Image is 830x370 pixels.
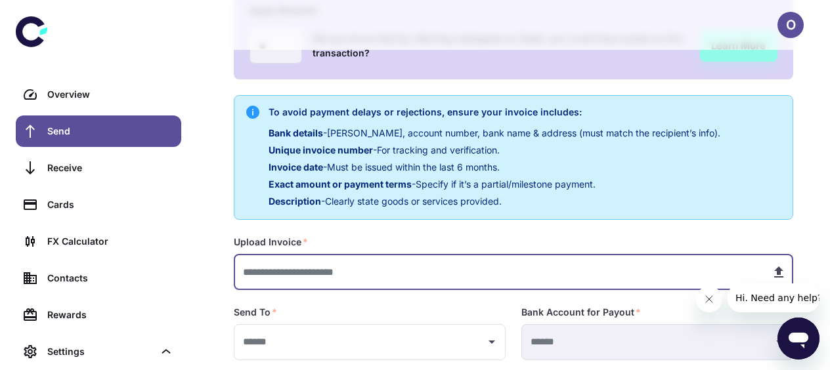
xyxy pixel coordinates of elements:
[47,161,173,175] div: Receive
[16,262,181,294] a: Contacts
[269,161,323,173] span: Invoice date
[269,178,412,190] span: Exact amount or payment terms
[16,336,181,367] div: Settings
[696,286,722,312] iframe: Close message
[269,194,720,209] p: - Clearly state goods or services provided.
[234,306,277,319] label: Send To
[16,189,181,220] a: Cards
[483,333,501,351] button: Open
[8,9,95,20] span: Hi. Need any help?
[16,226,181,257] a: FX Calculator
[47,234,173,249] div: FX Calculator
[777,12,804,38] button: O
[269,160,720,175] p: - Must be issued within the last 6 months.
[728,283,819,312] iframe: Message from company
[47,87,173,102] div: Overview
[269,177,720,192] p: - Specify if it’s a partial/milestone payment.
[234,236,308,249] label: Upload Invoice
[777,318,819,360] iframe: Button to launch messaging window
[16,115,181,147] a: Send
[47,197,173,212] div: Cards
[16,299,181,331] a: Rewards
[47,344,154,359] div: Settings
[16,79,181,110] a: Overview
[269,143,720,157] p: - For tracking and verification.
[269,126,720,140] p: - [PERSON_NAME], account number, bank name & address (must match the recipient’s info).
[269,127,323,138] span: Bank details
[16,152,181,184] a: Receive
[47,124,173,138] div: Send
[47,308,173,322] div: Rewards
[47,271,173,285] div: Contacts
[269,105,720,119] h6: To avoid payment delays or rejections, ensure your invoice includes:
[269,195,321,207] span: Description
[269,144,373,155] span: Unique invoice number
[521,306,641,319] label: Bank Account for Payout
